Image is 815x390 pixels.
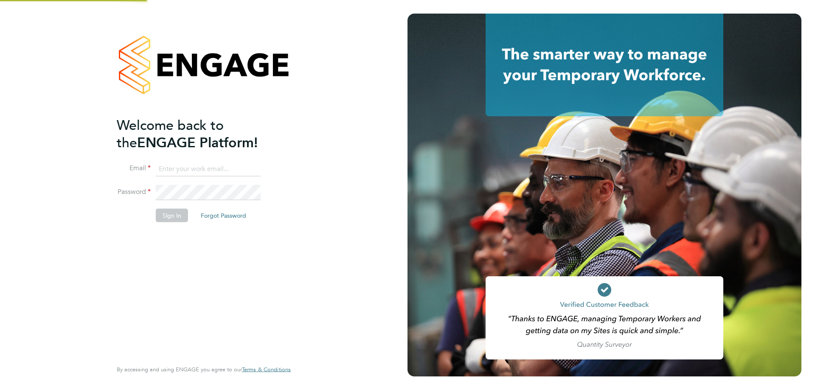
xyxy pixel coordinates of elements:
h2: ENGAGE Platform! [117,116,282,151]
a: Terms & Conditions [242,366,291,373]
label: Password [117,188,151,196]
button: Sign In [156,209,188,222]
span: By accessing and using ENGAGE you agree to our [117,366,291,373]
label: Email [117,164,151,173]
button: Forgot Password [194,209,253,222]
input: Enter your work email... [156,161,261,177]
span: Welcome back to the [117,117,224,151]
